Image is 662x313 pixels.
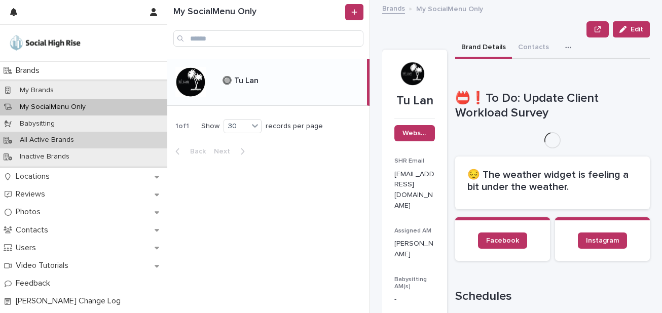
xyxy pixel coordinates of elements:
[12,152,78,161] p: Inactive Brands
[12,189,53,199] p: Reviews
[394,294,435,305] p: -
[455,37,512,59] button: Brand Details
[173,30,363,47] input: Search
[416,3,483,14] p: My SocialMenu Only
[224,121,248,132] div: 30
[214,148,236,155] span: Next
[394,125,435,141] a: Website
[210,147,253,156] button: Next
[184,148,206,155] span: Back
[382,2,405,14] a: Brands
[578,232,627,249] a: Instagram
[394,277,427,290] span: Babysitting AM(s)
[12,225,56,235] p: Contacts
[478,232,527,249] a: Facebook
[394,158,424,164] span: SHR Email
[12,207,49,217] p: Photos
[486,237,519,244] span: Facebook
[455,289,650,304] h1: Schedules
[167,59,370,106] a: 🔘 Tu Lan🔘 Tu Lan
[586,237,619,244] span: Instagram
[613,21,650,37] button: Edit
[201,122,219,131] p: Show
[167,147,210,156] button: Back
[394,228,431,234] span: Assigned AM
[12,172,58,181] p: Locations
[12,279,58,288] p: Feedback
[402,130,427,137] span: Website
[12,136,82,144] p: All Active Brands
[394,239,435,260] p: [PERSON_NAME]
[455,91,650,121] h1: 📛❗To Do: Update Client Workload Survey
[394,94,435,108] p: Tu Lan
[631,26,643,33] span: Edit
[12,296,129,306] p: [PERSON_NAME] Change Log
[173,7,343,18] h1: My SocialMenu Only
[12,243,44,253] p: Users
[12,66,48,75] p: Brands
[12,103,94,111] p: My SocialMenu Only
[12,120,63,128] p: Babysitting
[512,37,555,59] button: Contacts
[222,74,261,86] p: 🔘 Tu Lan
[266,122,323,131] p: records per page
[12,261,77,270] p: Video Tutorials
[394,169,435,211] p: [EMAIL_ADDRESS][DOMAIN_NAME]
[167,114,197,139] p: 1 of 1
[467,169,638,193] h2: 😔 The weather widget is feeling a bit under the weather.
[12,86,62,95] p: My Brands
[8,33,82,53] img: o5DnuTxEQV6sW9jFYBBf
